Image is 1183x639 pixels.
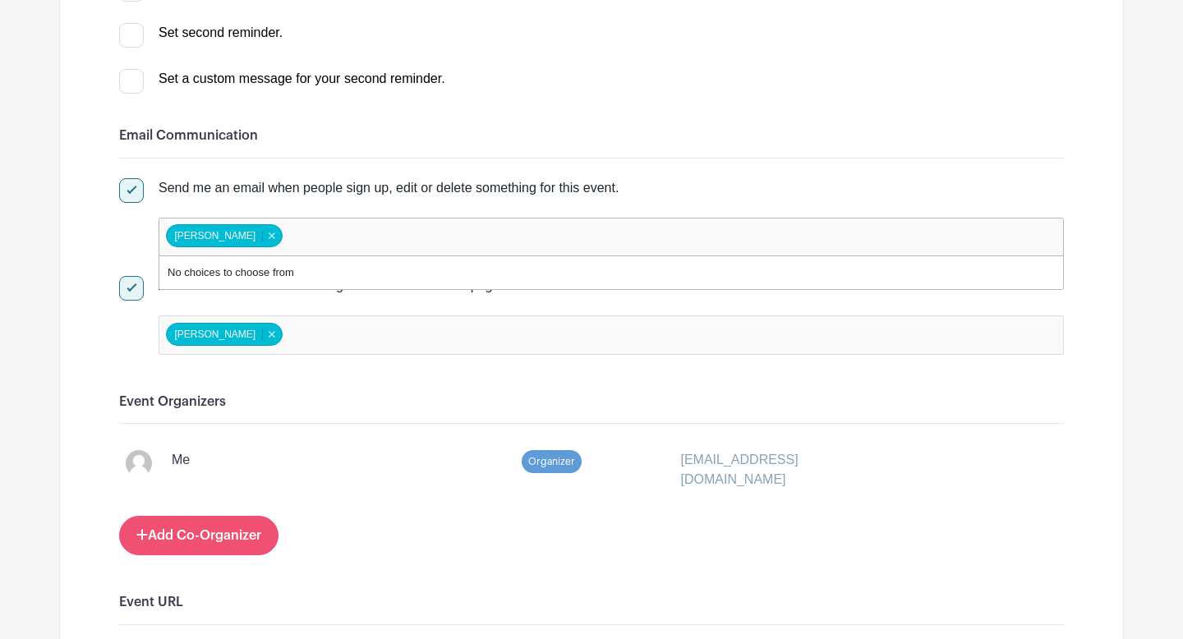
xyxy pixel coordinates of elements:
div: Send me an email when people sign up, edit or delete something for this event. [159,178,1064,198]
h6: Email Communication [119,128,1064,144]
button: Remove item: '165686' [262,230,281,241]
div: [PERSON_NAME] [166,224,283,247]
span: Organizer [522,450,582,473]
a: Set second reminder. [119,25,283,39]
h6: Event URL [119,595,1064,610]
div: No choices to choose from [159,256,1063,289]
a: Set a custom message for your second reminder. [119,71,445,85]
img: default-ce2991bfa6775e67f084385cd625a349d9dcbb7a52a09fb2fda1e96e2d18dcdb.png [126,450,152,476]
input: false [286,225,431,249]
div: [EMAIL_ADDRESS][DOMAIN_NAME] [671,450,909,490]
a: Add Co-Organizer [119,516,278,555]
div: Set a custom message for your second reminder. [159,69,445,89]
input: false [286,323,431,347]
div: [PERSON_NAME] [166,323,283,346]
div: Set second reminder. [159,23,283,43]
h6: Event Organizers [119,394,1064,410]
p: Me [172,450,190,470]
button: Remove item: '165686' [262,329,281,340]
